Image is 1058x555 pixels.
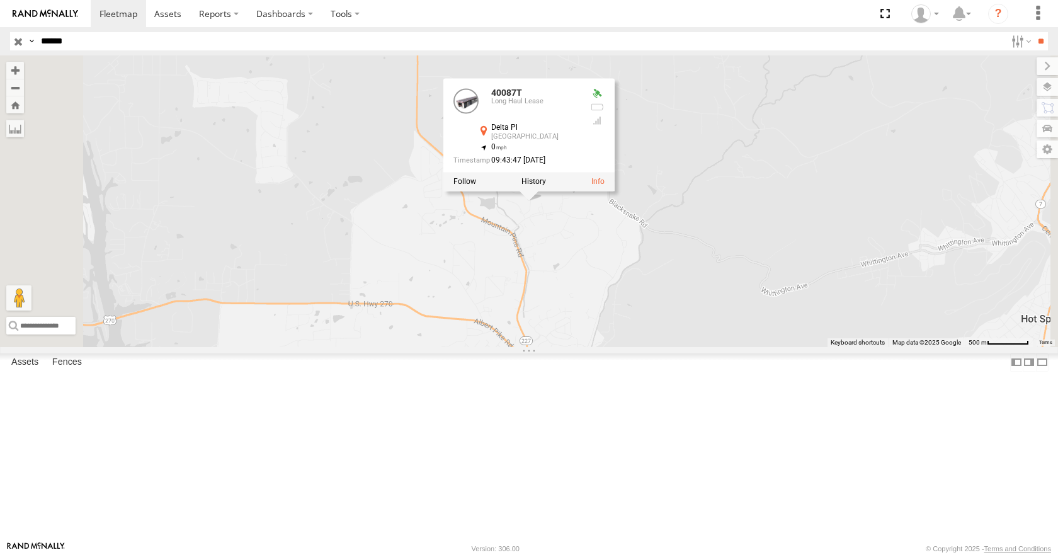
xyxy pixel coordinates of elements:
label: Dock Summary Table to the Right [1023,353,1035,372]
label: Map Settings [1037,140,1058,158]
i: ? [988,4,1008,24]
a: View Asset Details [453,89,479,114]
div: Version: 306.00 [472,545,520,552]
a: View Asset Details [591,178,605,186]
div: Last Event GSM Signal Strength [589,116,605,126]
label: Search Filter Options [1006,32,1033,50]
a: Terms (opens in new tab) [1039,340,1052,345]
label: Fences [46,354,88,372]
label: Hide Summary Table [1036,353,1049,372]
button: Drag Pegman onto the map to open Street View [6,285,31,311]
div: Long Haul Lease [491,98,579,106]
button: Map Scale: 500 m per 63 pixels [965,338,1033,347]
label: Realtime tracking of Asset [453,178,476,186]
span: 0 [491,143,507,152]
button: Zoom out [6,79,24,96]
a: 40087T [491,88,522,98]
a: Visit our Website [7,542,65,555]
button: Zoom Home [6,96,24,113]
div: Date/time of location update [453,157,579,165]
span: 500 m [969,339,987,346]
div: Jeff Vanhorn [907,4,943,23]
button: Zoom in [6,62,24,79]
div: No battery health information received from this device. [589,102,605,112]
div: Valid GPS Fix [589,89,605,99]
button: Keyboard shortcuts [831,338,885,347]
div: © Copyright 2025 - [926,545,1051,552]
label: Search Query [26,32,37,50]
img: rand-logo.svg [13,9,78,18]
div: Delta Pl [491,124,579,132]
label: Measure [6,120,24,137]
div: [GEOGRAPHIC_DATA] [491,134,579,141]
a: Terms and Conditions [984,545,1051,552]
label: Assets [5,354,45,372]
label: Dock Summary Table to the Left [1010,353,1023,372]
label: View Asset History [521,178,546,186]
span: Map data ©2025 Google [892,339,961,346]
